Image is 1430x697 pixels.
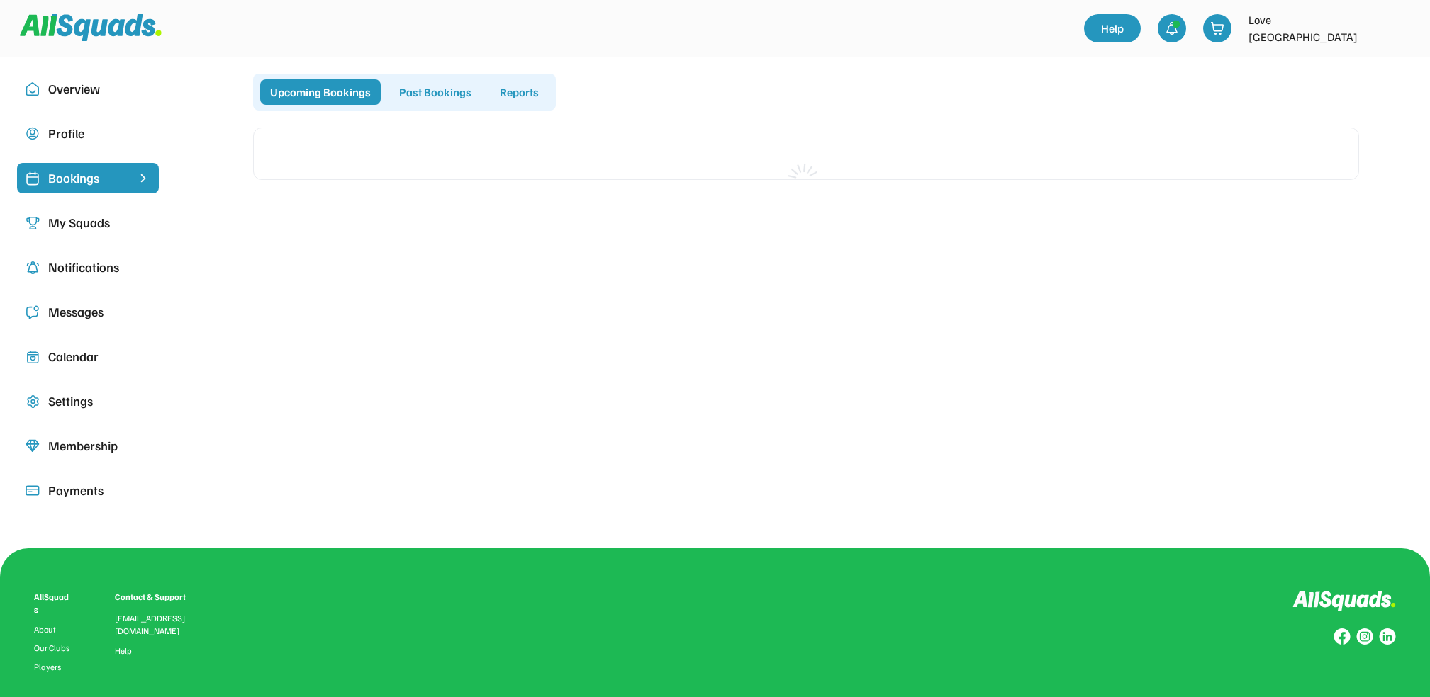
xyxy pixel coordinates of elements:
img: chevron-right%20copy%203.svg [136,171,150,185]
div: Bookings [48,169,128,188]
div: Profile [48,124,128,143]
img: Squad%20Logo.svg [20,14,162,41]
img: Icon%20copy%2016.svg [26,395,40,409]
div: Overview [48,79,128,98]
img: Group%20copy%208.svg [1334,628,1351,645]
img: Icon%20copy%207.svg [26,350,40,364]
img: Icon%20%2815%29.svg [26,484,40,498]
img: yH5BAEAAAAALAAAAAABAAEAAAIBRAA7 [136,484,150,497]
div: AllSquads [34,591,72,616]
img: shopping-cart-01%20%281%29.svg [1210,21,1224,35]
img: Group%20copy%207.svg [1356,628,1373,645]
img: yH5BAEAAAAALAAAAAABAAEAAAIBRAA7 [136,261,150,274]
img: Icon%20copy%208.svg [26,439,40,453]
div: Messages [48,302,128,322]
a: Help [1084,14,1141,42]
img: Group%20copy%206.svg [1379,628,1396,645]
a: Players [34,662,72,672]
div: Past Bookings [389,79,481,105]
img: yH5BAEAAAAALAAAAAABAAEAAAIBRAA7 [136,127,150,140]
div: Membership [48,436,128,455]
img: user-circle.svg [26,127,40,141]
div: My Squads [48,213,128,232]
img: yH5BAEAAAAALAAAAAABAAEAAAIBRAA7 [136,216,150,229]
div: [EMAIL_ADDRESS][DOMAIN_NAME] [115,612,203,637]
img: Icon%20copy%205.svg [26,305,40,319]
img: yH5BAEAAAAALAAAAAABAAEAAAIBRAA7 [136,82,150,96]
img: Icon%20copy%203.svg [26,216,40,230]
div: Contact & Support [115,591,203,603]
img: Icon%20%2819%29.svg [26,171,40,186]
img: bell-03%20%281%29.svg [1165,21,1179,35]
img: yH5BAEAAAAALAAAAAABAAEAAAIBRAA7 [136,439,150,453]
a: About [34,625,72,635]
img: yH5BAEAAAAALAAAAAABAAEAAAIBRAA7 [136,305,150,319]
img: Icon%20copy%2010.svg [26,82,40,96]
div: Reports [490,79,549,105]
div: Settings [48,392,128,411]
a: Our Clubs [34,643,72,653]
img: yH5BAEAAAAALAAAAAABAAEAAAIBRAA7 [136,350,150,363]
img: yH5BAEAAAAALAAAAAABAAEAAAIBRAA7 [136,395,150,408]
a: Help [115,646,132,656]
img: Icon%20copy%204.svg [26,261,40,275]
div: Calendar [48,347,128,366]
img: Logo%20inverted.svg [1292,591,1396,611]
img: LTPP_Logo_REV.jpeg [1385,14,1413,42]
div: Love [GEOGRAPHIC_DATA] [1249,11,1376,45]
div: Notifications [48,258,128,277]
div: Payments [48,481,128,500]
div: Upcoming Bookings [260,79,381,105]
